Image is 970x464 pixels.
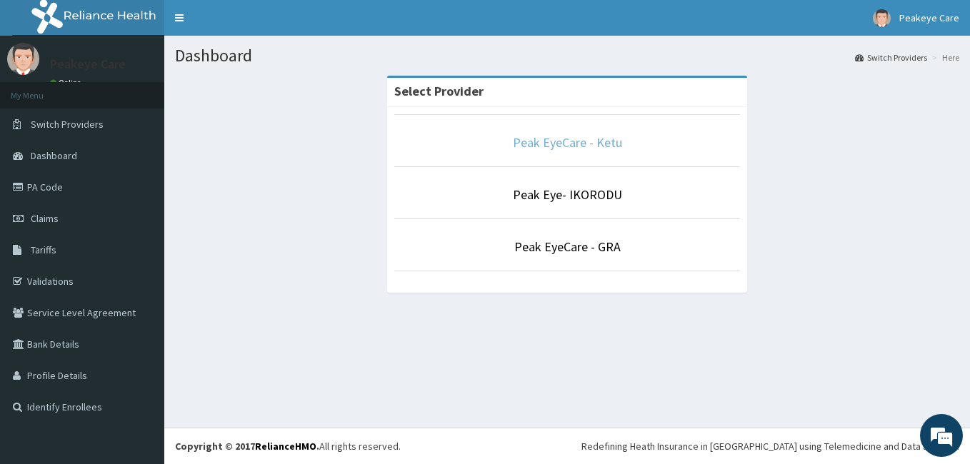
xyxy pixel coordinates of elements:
a: Peak EyeCare - Ketu [513,134,622,151]
span: Dashboard [31,149,77,162]
strong: Select Provider [394,83,484,99]
img: User Image [7,43,39,75]
a: Peak EyeCare - GRA [514,238,621,255]
img: User Image [873,9,891,27]
a: RelianceHMO [255,440,316,453]
strong: Copyright © 2017 . [175,440,319,453]
p: Peakeye Care [50,58,126,71]
span: Tariffs [31,243,56,256]
footer: All rights reserved. [164,428,970,464]
div: Redefining Heath Insurance in [GEOGRAPHIC_DATA] using Telemedicine and Data Science! [581,439,959,453]
a: Online [50,78,84,88]
span: Peakeye Care [899,11,959,24]
span: Claims [31,212,59,225]
a: Peak Eye- IKORODU [513,186,622,203]
span: Switch Providers [31,118,104,131]
a: Switch Providers [855,51,927,64]
h1: Dashboard [175,46,959,65]
li: Here [929,51,959,64]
